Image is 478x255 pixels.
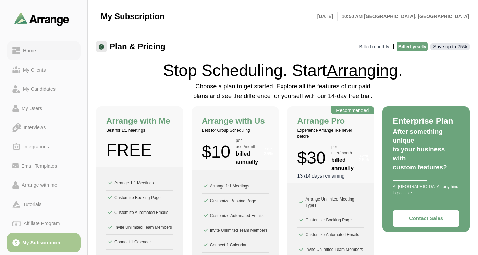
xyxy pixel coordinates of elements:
h2: Arrange Pro [297,115,364,127]
div: Arrange with me [19,181,60,189]
li: Customize Booking Page [297,213,364,228]
a: My Candidates [7,80,81,99]
span: Arranging [327,61,398,80]
a: Home [7,41,81,60]
li: Customize Automated Emails [106,205,173,220]
p: [DATE] [317,12,338,21]
li: Invite Unlimited Team Members [106,220,173,235]
li: Invite Unlimited Team Members [202,223,269,238]
p: save [263,148,273,151]
h2: Enterprise Plan [393,115,459,127]
div: My Subscription [20,239,63,247]
p: Best for 1:1 Meetings [106,127,173,133]
div: Home [20,47,39,55]
div: Interviews [21,123,48,132]
img: arrangeai-name-small-logo.4d2b8aee.svg [14,12,69,26]
strong: FREE [106,137,152,163]
a: My Subscription [7,233,81,252]
p: 10:50 AM [GEOGRAPHIC_DATA], [GEOGRAPHIC_DATA] [338,12,469,21]
div: Affiliate Program [21,219,62,228]
small: per user/month [331,144,358,156]
p: Experience Arrange like never before [297,127,364,139]
div: Tutorials [20,200,44,208]
h3: After something unique to your business with custom features? [393,127,459,172]
div: My Candidates [20,85,58,93]
li: Arrange Unlimited Meeting Types [297,192,364,213]
a: My Clients [7,60,81,80]
li: Customize Booking Page [202,194,269,208]
div: Integrations [21,143,52,151]
div: Email Templates [19,162,60,170]
p: 13 /14 days remaining [297,172,364,179]
span: billed annually [331,156,358,172]
h1: Stop Scheduling. Start . [96,62,470,79]
strong: $10 [202,139,230,165]
h2: Arrange with Us [202,115,269,127]
div: My Users [19,104,45,112]
p: Save up to 25% [430,43,470,50]
li: Customize Automated Emails [202,208,269,223]
li: Arrange 1:1 Meetings [202,179,269,194]
p: Best for Group Scheduling [202,127,269,133]
li: Customize Automated Emails [297,228,364,242]
p: Billed monthly [358,42,390,51]
span: Plan & Pricing [110,41,166,52]
div: My Clients [20,66,49,74]
button: Contact Sales [393,210,459,227]
p: save [359,154,369,157]
li: Connect 1 Calendar [202,238,269,253]
li: Arrange 1:1 Meetings [106,176,173,191]
li: Customize Booking Page [106,191,173,205]
li: Connect 1 Calendar [106,235,173,250]
a: Arrange with me [7,175,81,195]
a: Tutorials [7,195,81,214]
small: per user/month [236,137,263,150]
div: Recommended [331,106,374,114]
a: Interviews [7,118,81,137]
p: Billed yearly [397,42,428,51]
span: My Subscription [101,11,165,22]
a: Integrations [7,137,81,156]
strong: $30 [297,145,326,171]
a: Affiliate Program [7,214,81,233]
p: 25% [263,151,273,156]
p: At [GEOGRAPHIC_DATA], anything is possible. [393,184,459,196]
span: billed annually [236,150,263,166]
p: Choose a plan to get started. Explore all the features of our paid plans and see the difference f... [189,82,377,101]
p: 25% [359,157,369,162]
a: Email Templates [7,156,81,175]
h2: Arrange with Me [106,115,173,127]
a: My Users [7,99,81,118]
